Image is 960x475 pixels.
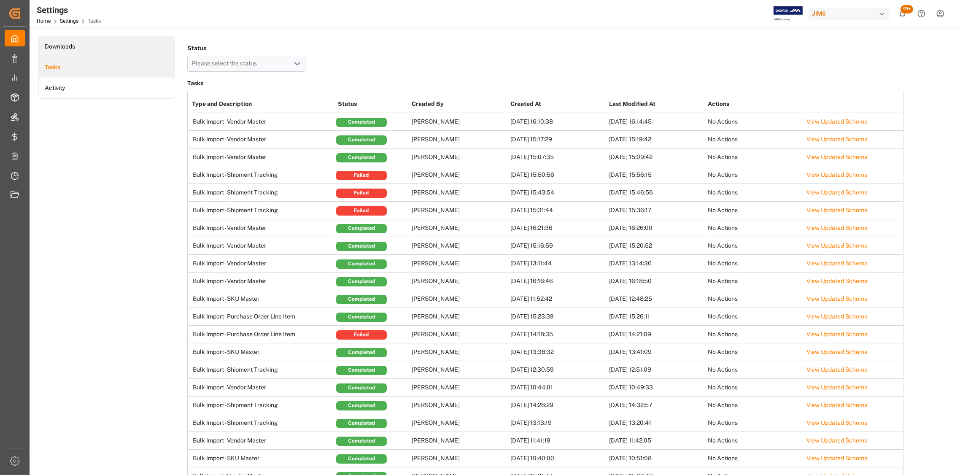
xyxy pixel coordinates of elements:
[607,166,706,184] td: [DATE] 15:56:15
[806,455,868,462] a: View Updated Schema
[806,189,868,196] a: View Updated Schema
[508,397,607,414] td: [DATE] 14:28:29
[806,278,868,284] a: View Updated Schema
[508,361,607,379] td: [DATE] 12:30:59
[607,343,706,361] td: [DATE] 13:41:09
[188,166,336,184] td: Bulk Import - Shipment Tracking
[188,95,336,113] th: Type and Description
[187,42,305,54] h4: Status
[410,397,508,414] td: [PERSON_NAME]
[188,414,336,432] td: Bulk Import - Shipment Tracking
[806,331,868,337] a: View Updated Schema
[508,237,607,255] td: [DATE] 15:16:59
[708,242,738,249] span: No Actions
[336,313,387,322] div: Completed
[410,148,508,166] td: [PERSON_NAME]
[708,136,738,143] span: No Actions
[508,273,607,290] td: [DATE] 16:16:46
[607,397,706,414] td: [DATE] 14:32:57
[188,308,336,326] td: Bulk Import - Purchase Order Line Item
[607,414,706,432] td: [DATE] 13:20:41
[187,78,903,89] h3: Tasks
[806,154,868,160] a: View Updated Schema
[410,166,508,184] td: [PERSON_NAME]
[188,290,336,308] td: Bulk Import - SKU Master
[60,18,78,24] a: Settings
[188,273,336,290] td: Bulk Import - Vendor Master
[188,379,336,397] td: Bulk Import - Vendor Master
[708,278,738,284] span: No Actions
[806,437,868,444] a: View Updated Schema
[37,4,101,16] div: Settings
[39,57,175,78] a: Tasks
[188,255,336,273] td: Bulk Import - Vendor Master
[708,348,738,355] span: No Actions
[806,295,868,302] a: View Updated Schema
[607,237,706,255] td: [DATE] 15:20:52
[809,8,890,20] div: JIMS
[708,366,738,373] span: No Actions
[708,419,738,426] span: No Actions
[508,450,607,467] td: [DATE] 10:40:00
[708,224,738,231] span: No Actions
[188,432,336,450] td: Bulk Import - Vendor Master
[336,135,387,145] div: Completed
[806,419,868,426] a: View Updated Schema
[607,255,706,273] td: [DATE] 13:14:36
[508,379,607,397] td: [DATE] 10:44:01
[607,450,706,467] td: [DATE] 10:51:08
[39,78,175,98] a: Activity
[607,113,706,131] td: [DATE] 16:14:45
[607,273,706,290] td: [DATE] 16:18:50
[336,295,387,304] div: Completed
[607,308,706,326] td: [DATE] 15:26:11
[708,154,738,160] span: No Actions
[607,202,706,219] td: [DATE] 15:36:17
[410,361,508,379] td: [PERSON_NAME]
[188,202,336,219] td: Bulk Import - Shipment Tracking
[508,113,607,131] td: [DATE] 16:10:38
[809,5,893,22] button: JIMS
[410,202,508,219] td: [PERSON_NAME]
[410,326,508,343] td: [PERSON_NAME]
[508,255,607,273] td: [DATE] 13:11:44
[188,131,336,148] td: Bulk Import - Vendor Master
[39,36,175,57] a: Downloads
[192,60,262,67] span: Please select the status
[187,56,305,72] button: open menu
[508,148,607,166] td: [DATE] 15:07:35
[706,95,804,113] th: Actions
[508,202,607,219] td: [DATE] 15:31:44
[188,237,336,255] td: Bulk Import - Vendor Master
[708,118,738,125] span: No Actions
[188,343,336,361] td: Bulk Import - SKU Master
[708,313,738,320] span: No Actions
[508,166,607,184] td: [DATE] 15:50:56
[410,255,508,273] td: [PERSON_NAME]
[410,273,508,290] td: [PERSON_NAME]
[336,437,387,446] div: Completed
[188,397,336,414] td: Bulk Import - Shipment Tracking
[336,153,387,162] div: Completed
[508,326,607,343] td: [DATE] 14:18:35
[607,326,706,343] td: [DATE] 14:21:09
[708,455,738,462] span: No Actions
[912,4,931,23] button: Help Center
[806,348,868,355] a: View Updated Schema
[806,313,868,320] a: View Updated Schema
[336,259,387,269] div: Completed
[806,242,868,249] a: View Updated Schema
[188,219,336,237] td: Bulk Import - Vendor Master
[893,4,912,23] button: show 100 new notifications
[607,432,706,450] td: [DATE] 11:42:05
[901,5,913,13] span: 99+
[708,207,738,213] span: No Actions
[508,308,607,326] td: [DATE] 15:23:39
[410,131,508,148] td: [PERSON_NAME]
[806,366,868,373] a: View Updated Schema
[336,330,387,340] div: Failed
[508,290,607,308] td: [DATE] 11:52:42
[410,414,508,432] td: [PERSON_NAME]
